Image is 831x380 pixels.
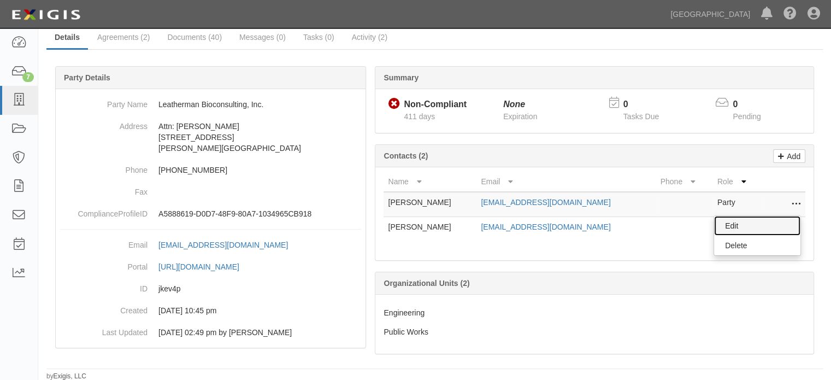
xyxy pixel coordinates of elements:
[404,112,435,121] span: Since 08/08/2024
[384,328,428,336] span: Public Works
[60,203,148,219] dt: ComplianceProfileID
[60,115,361,159] dd: Attn: [PERSON_NAME] [STREET_ADDRESS] [PERSON_NAME][GEOGRAPHIC_DATA]
[656,172,713,192] th: Phone
[384,172,476,192] th: Name
[60,115,148,132] dt: Address
[60,256,148,272] dt: Portal
[295,26,343,48] a: Tasks (0)
[404,98,467,111] div: Non-Compliant
[481,198,610,207] a: [EMAIL_ADDRESS][DOMAIN_NAME]
[8,5,84,25] img: logo-5460c22ac91f19d4615b14bd174203de0afe785f0fc80cf4dbbc73dc1793850b.png
[784,150,800,162] p: Add
[384,279,469,288] b: Organizational Units (2)
[60,93,361,115] dd: Leatherman Bioconsulting, Inc.
[384,192,476,217] td: [PERSON_NAME]
[60,234,148,250] dt: Email
[623,98,673,111] p: 0
[60,278,148,294] dt: ID
[623,112,659,121] span: Tasks Due
[481,223,610,231] a: [EMAIL_ADDRESS][DOMAIN_NAME]
[158,239,288,250] div: [EMAIL_ADDRESS][DOMAIN_NAME]
[713,192,762,217] td: Party
[89,26,158,48] a: Agreements (2)
[159,26,230,48] a: Documents (40)
[783,8,797,21] i: Help Center - Complianz
[158,241,300,249] a: [EMAIL_ADDRESS][DOMAIN_NAME]
[60,159,361,181] dd: [PHONE_NUMBER]
[60,300,361,321] dd: 08/05/2024 10:45 pm
[733,98,774,111] p: 0
[60,93,148,110] dt: Party Name
[60,321,361,343] dd: 09/23/2025 02:49 pm by Jessica Contreras
[60,300,148,316] dt: Created
[158,208,361,219] p: A5888619-D0D7-48F9-80A7-1034965CB918
[158,262,251,271] a: [URL][DOMAIN_NAME]
[713,172,762,192] th: Role
[503,112,537,121] span: Expiration
[384,217,476,242] td: [PERSON_NAME]
[714,216,800,236] a: Edit
[22,72,34,82] div: 7
[64,73,110,82] b: Party Details
[384,151,428,160] b: Contacts (2)
[733,112,761,121] span: Pending
[503,100,525,109] i: None
[384,308,425,317] span: Engineering
[773,149,805,163] a: Add
[60,181,148,197] dt: Fax
[714,236,800,255] a: Delete
[388,98,399,110] i: Non-Compliant
[713,217,762,242] td: Broker
[60,159,148,176] dt: Phone
[60,278,361,300] dd: jkev4p
[476,172,656,192] th: Email
[665,3,756,25] a: [GEOGRAPHIC_DATA]
[344,26,396,48] a: Activity (2)
[231,26,294,48] a: Messages (0)
[60,321,148,338] dt: Last Updated
[46,26,88,50] a: Details
[54,372,86,380] a: Exigis, LLC
[384,73,419,82] b: Summary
